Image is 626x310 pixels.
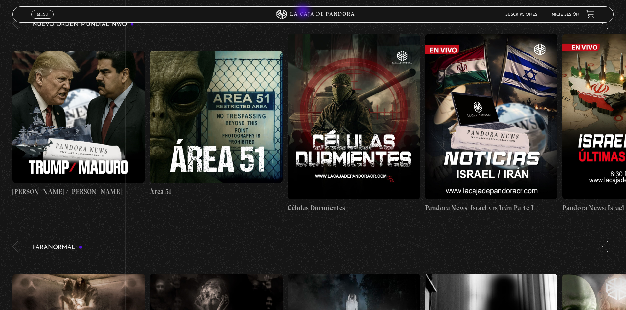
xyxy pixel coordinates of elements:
[150,186,282,197] h4: Área 51
[32,244,82,251] h3: Paranormal
[550,13,579,17] a: Inicie sesión
[288,34,420,213] a: Células Durmientes
[288,203,420,213] h4: Células Durmientes
[505,13,537,17] a: Suscripciones
[602,241,614,252] button: Next
[425,203,557,213] h4: Pandora News: Israel vrs Irán Parte I
[35,18,50,23] span: Cerrar
[150,34,282,213] a: Área 51
[12,34,145,213] a: [PERSON_NAME] / [PERSON_NAME]
[32,21,134,28] h3: Nuevo Orden Mundial NWO
[12,186,145,197] h4: [PERSON_NAME] / [PERSON_NAME]
[12,241,24,252] button: Previous
[586,10,595,19] a: View your shopping cart
[37,12,48,16] span: Menu
[12,18,24,29] button: Previous
[602,18,614,29] button: Next
[425,34,557,213] a: Pandora News: Israel vrs Irán Parte I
